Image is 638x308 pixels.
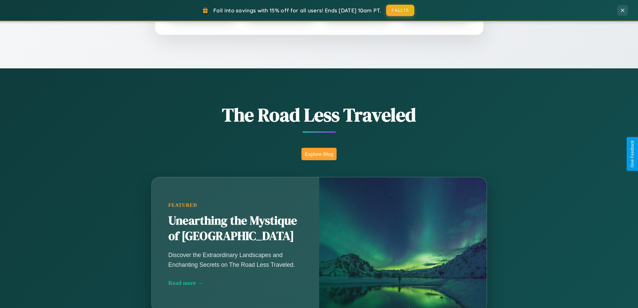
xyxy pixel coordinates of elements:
div: Give Feedback [630,140,635,168]
h1: The Road Less Traveled [118,102,520,128]
button: Explore Blog [301,148,337,160]
span: Fall into savings with 15% off for all users! Ends [DATE] 10am PT. [213,7,381,14]
button: FALL15 [386,5,414,16]
div: Featured [168,202,302,208]
div: Read more → [168,280,302,287]
h2: Unearthing the Mystique of [GEOGRAPHIC_DATA] [168,213,302,244]
p: Discover the Extraordinary Landscapes and Enchanting Secrets on The Road Less Traveled. [168,250,302,269]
